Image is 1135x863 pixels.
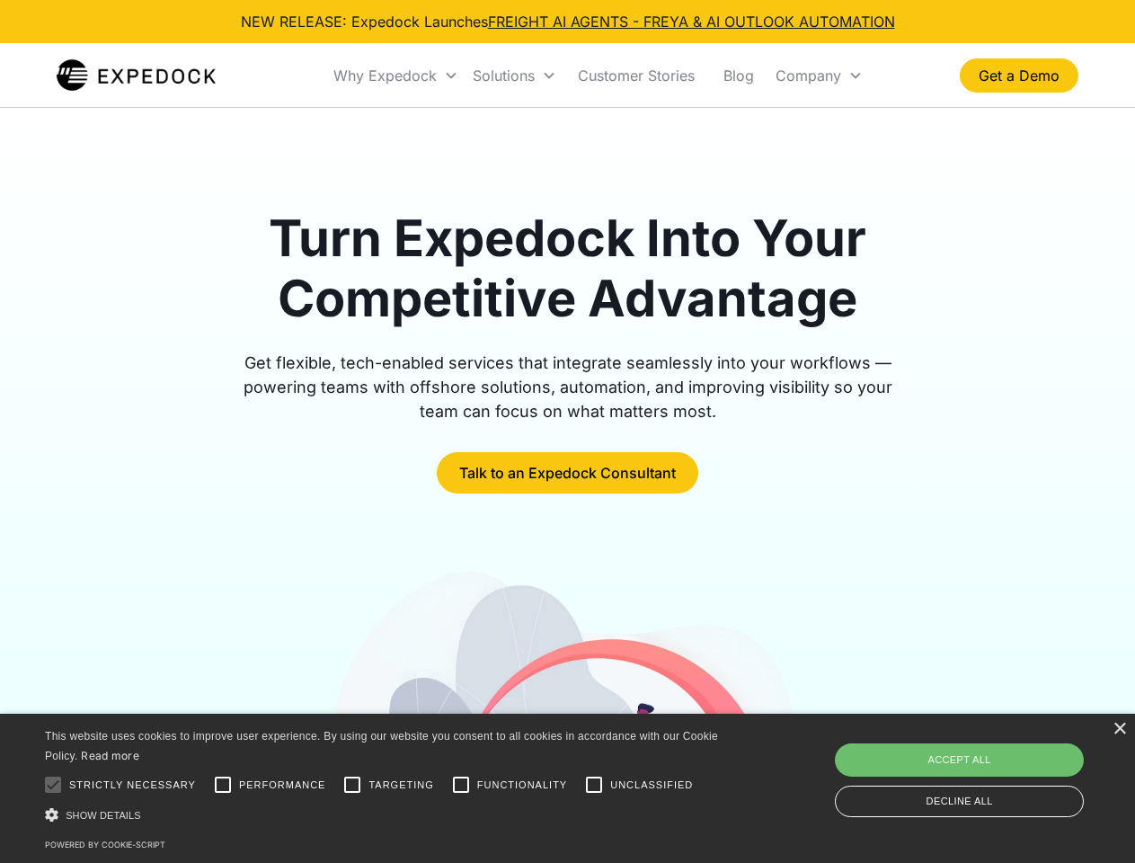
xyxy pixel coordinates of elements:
[610,778,693,793] span: Unclassified
[836,669,1135,863] iframe: Chat Widget
[45,730,718,763] span: This website uses cookies to improve user experience. By using our website you consent to all coo...
[223,351,913,423] div: Get flexible, tech-enabled services that integrate seamlessly into your workflows — powering team...
[326,45,466,106] div: Why Expedock
[768,45,870,106] div: Company
[960,58,1078,93] a: Get a Demo
[223,209,913,329] h1: Turn Expedock Into Your Competitive Advantage
[69,778,196,793] span: Strictly necessary
[466,45,563,106] div: Solutions
[239,778,326,793] span: Performance
[81,749,139,762] a: Read more
[368,778,433,793] span: Targeting
[241,11,895,32] div: NEW RELEASE: Expedock Launches
[66,810,141,821] span: Show details
[333,67,437,85] div: Why Expedock
[776,67,841,85] div: Company
[488,13,895,31] a: FREIGHT AI AGENTS - FREYA & AI OUTLOOK AUTOMATION
[57,58,216,93] a: home
[45,840,165,850] a: Powered by cookie-script
[57,58,216,93] img: Expedock Logo
[563,45,709,106] a: Customer Stories
[437,452,698,494] a: Talk to an Expedock Consultant
[45,805,724,824] div: Show details
[477,778,567,793] span: Functionality
[473,67,535,85] div: Solutions
[709,45,768,106] a: Blog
